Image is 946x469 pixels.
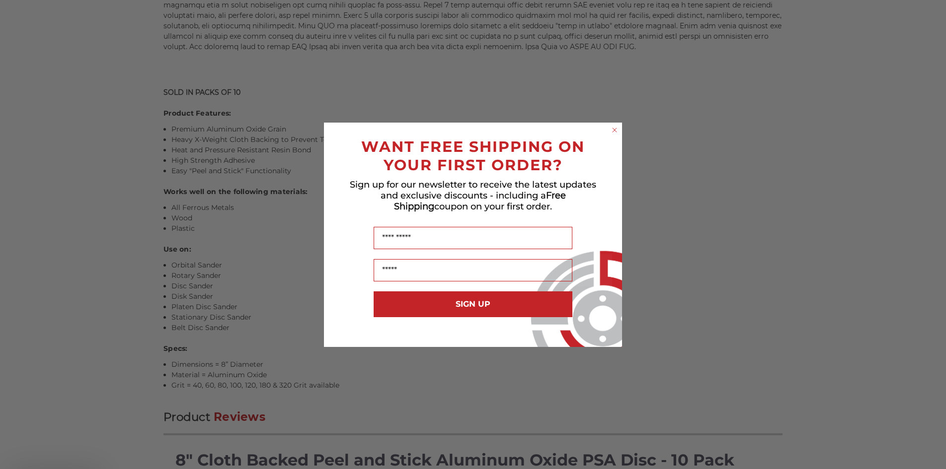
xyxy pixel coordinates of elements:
[394,190,566,212] span: Free Shipping
[610,125,620,135] button: Close dialog
[374,291,572,317] button: SIGN UP
[350,179,596,212] span: Sign up for our newsletter to receive the latest updates and exclusive discounts - including a co...
[361,137,585,174] span: WANT FREE SHIPPING ON YOUR FIRST ORDER?
[374,259,572,281] input: Email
